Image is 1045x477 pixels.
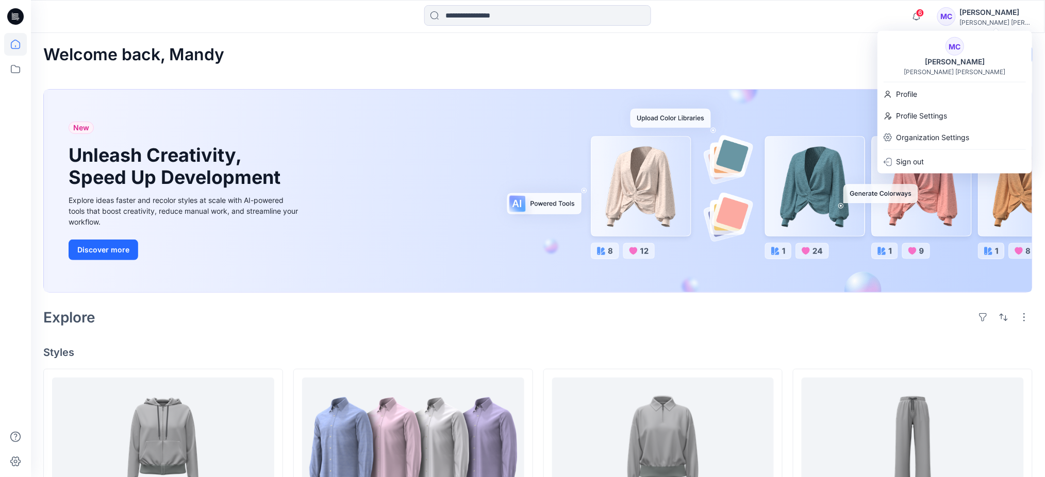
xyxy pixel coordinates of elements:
div: [PERSON_NAME] [PERSON_NAME] [904,68,1006,76]
h1: Unleash Creativity, Speed Up Development [69,144,285,189]
div: MC [946,37,964,56]
span: New [73,122,89,134]
div: Explore ideas faster and recolor styles at scale with AI-powered tools that boost creativity, red... [69,195,301,227]
div: MC [937,7,956,26]
a: Organization Settings [877,128,1032,147]
a: Discover more [69,240,301,260]
p: Sign out [896,152,924,172]
a: Profile [877,84,1032,104]
button: Discover more [69,240,138,260]
p: Organization Settings [896,128,969,147]
div: [PERSON_NAME] [PERSON_NAME] [960,19,1032,26]
p: Profile [896,84,917,104]
p: Profile Settings [896,106,947,126]
div: [PERSON_NAME] [919,56,991,68]
a: Profile Settings [877,106,1032,126]
h2: Explore [43,309,95,326]
div: [PERSON_NAME] [960,6,1032,19]
span: 6 [916,9,924,17]
h4: Styles [43,346,1033,359]
h2: Welcome back, Mandy [43,45,224,64]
